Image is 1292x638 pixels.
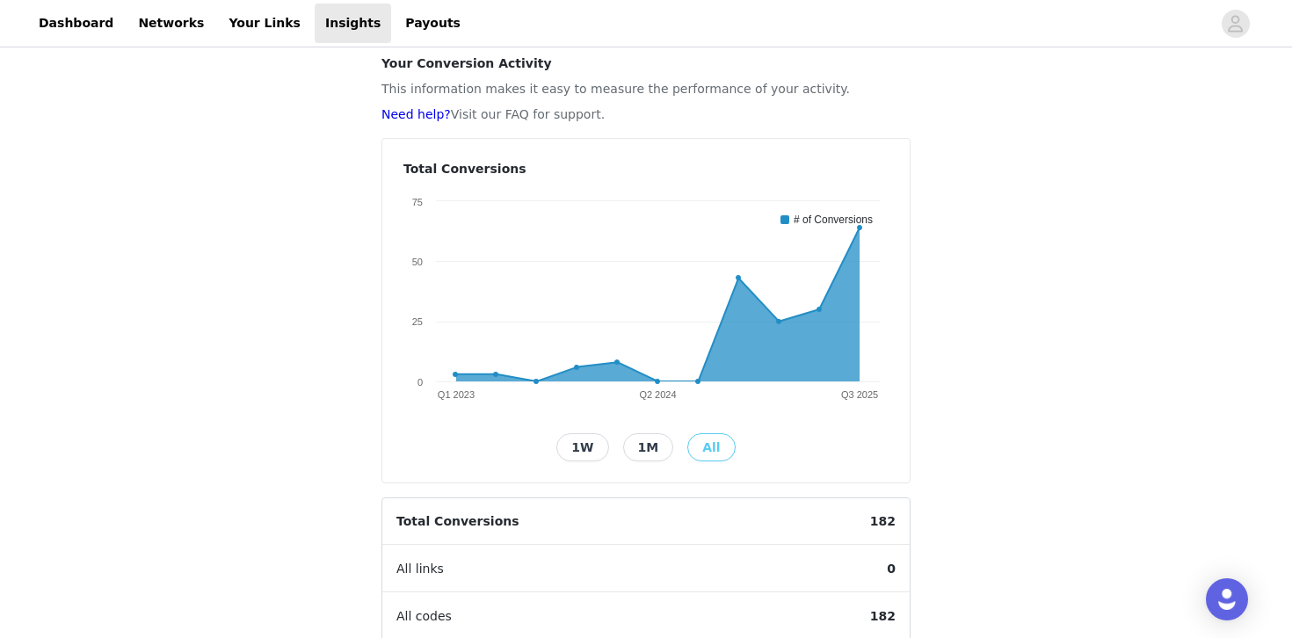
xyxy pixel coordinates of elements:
button: 1W [556,433,608,461]
a: Your Links [218,4,311,43]
span: 182 [856,498,910,545]
text: Q1 2023 [438,389,475,400]
a: Networks [127,4,214,43]
a: Dashboard [28,4,124,43]
div: avatar [1227,10,1244,38]
a: Insights [315,4,391,43]
h4: Total Conversions [403,160,889,178]
text: 75 [412,197,423,207]
div: Open Intercom Messenger [1206,578,1248,620]
span: All links [382,546,458,592]
a: Payouts [395,4,471,43]
span: Total Conversions [382,498,533,545]
text: Q2 2024 [639,389,676,400]
p: Visit our FAQ for support. [381,105,911,124]
span: 0 [873,546,910,592]
text: Q3 2025 [841,389,878,400]
p: This information makes it easy to measure the performance of your activity. [381,80,911,98]
text: # of Conversions [794,214,873,226]
h4: Your Conversion Activity [381,54,911,73]
text: 0 [417,377,423,388]
text: 50 [412,257,423,267]
button: All [687,433,735,461]
text: 25 [412,316,423,327]
a: Need help? [381,107,451,121]
button: 1M [623,433,674,461]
